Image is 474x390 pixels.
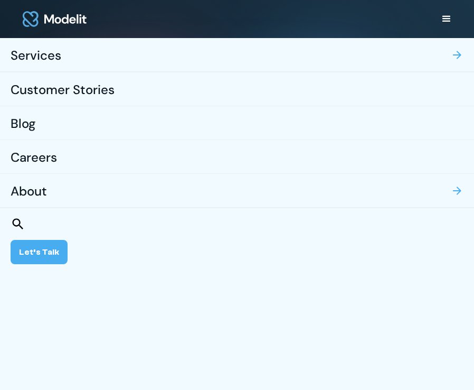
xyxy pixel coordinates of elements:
div: Careers [11,142,57,175]
a: home [21,6,88,32]
img: arrow [451,49,463,61]
div: Customer Stories [11,74,115,107]
div: Blog [11,108,36,141]
div: About [11,174,463,207]
div: About [11,175,47,209]
img: modelit logo [21,6,88,32]
div: Services [11,40,61,73]
a: Let’s Talk [11,240,68,264]
div: menu [440,13,453,25]
img: arrow [451,184,463,197]
div: Let’s Talk [19,246,59,258]
div: Services [11,38,463,71]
